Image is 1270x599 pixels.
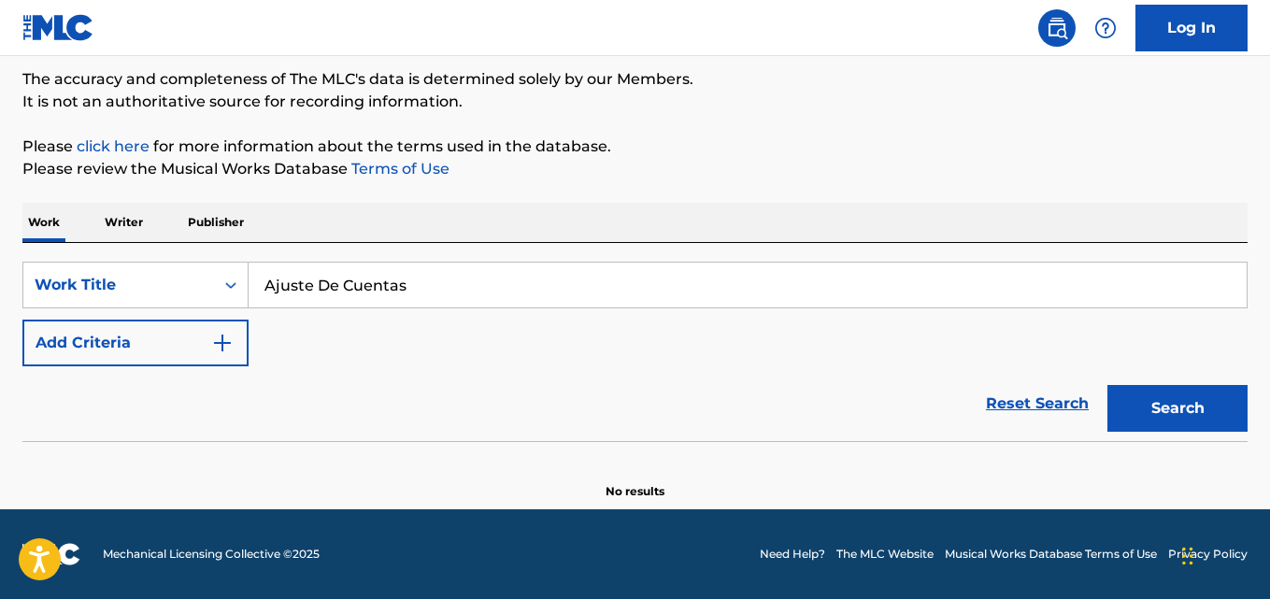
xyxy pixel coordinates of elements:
img: search [1046,17,1068,39]
img: logo [22,543,80,565]
button: Add Criteria [22,320,249,366]
span: Mechanical Licensing Collective © 2025 [103,546,320,563]
iframe: Chat Widget [1177,509,1270,599]
p: Please review the Musical Works Database [22,158,1248,180]
a: Log In [1135,5,1248,51]
div: Help [1087,9,1124,47]
a: The MLC Website [836,546,934,563]
p: Writer [99,203,149,242]
button: Search [1107,385,1248,432]
p: No results [606,461,664,500]
a: Public Search [1038,9,1076,47]
a: Terms of Use [348,160,449,178]
a: Reset Search [977,383,1098,424]
a: Privacy Policy [1168,546,1248,563]
p: The accuracy and completeness of The MLC's data is determined solely by our Members. [22,68,1248,91]
p: Please for more information about the terms used in the database. [22,135,1248,158]
p: Publisher [182,203,250,242]
div: Drag [1182,528,1193,584]
img: MLC Logo [22,14,94,41]
a: Musical Works Database Terms of Use [945,546,1157,563]
a: click here [77,137,150,155]
img: help [1094,17,1117,39]
p: It is not an authoritative source for recording information. [22,91,1248,113]
p: Work [22,203,65,242]
form: Search Form [22,262,1248,441]
a: Need Help? [760,546,825,563]
img: 9d2ae6d4665cec9f34b9.svg [211,332,234,354]
div: Work Title [35,274,203,296]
